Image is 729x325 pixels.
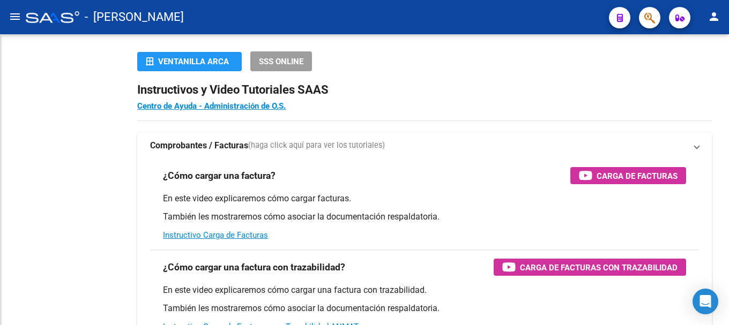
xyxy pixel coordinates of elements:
[250,51,312,71] button: SSS ONLINE
[137,52,242,71] button: Ventanilla ARCA
[259,57,303,66] span: SSS ONLINE
[150,140,248,152] strong: Comprobantes / Facturas
[248,140,385,152] span: (haga click aquí para ver los tutoriales)
[570,167,686,184] button: Carga de Facturas
[163,284,686,296] p: En este video explicaremos cómo cargar una factura con trazabilidad.
[597,169,678,183] span: Carga de Facturas
[494,259,686,276] button: Carga de Facturas con Trazabilidad
[163,193,686,205] p: En este video explicaremos cómo cargar facturas.
[163,260,345,275] h3: ¿Cómo cargar una factura con trazabilidad?
[9,10,21,23] mat-icon: menu
[520,261,678,274] span: Carga de Facturas con Trazabilidad
[137,101,286,111] a: Centro de Ayuda - Administración de O.S.
[85,5,184,29] span: - [PERSON_NAME]
[163,168,276,183] h3: ¿Cómo cargar una factura?
[163,230,268,240] a: Instructivo Carga de Facturas
[137,133,712,158] mat-expansion-panel-header: Comprobantes / Facturas(haga click aquí para ver los tutoriales)
[708,10,720,23] mat-icon: person
[163,211,686,223] p: También les mostraremos cómo asociar la documentación respaldatoria.
[137,80,712,100] h2: Instructivos y Video Tutoriales SAAS
[163,303,686,314] p: También les mostraremos cómo asociar la documentación respaldatoria.
[146,52,233,71] div: Ventanilla ARCA
[693,289,718,314] div: Open Intercom Messenger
